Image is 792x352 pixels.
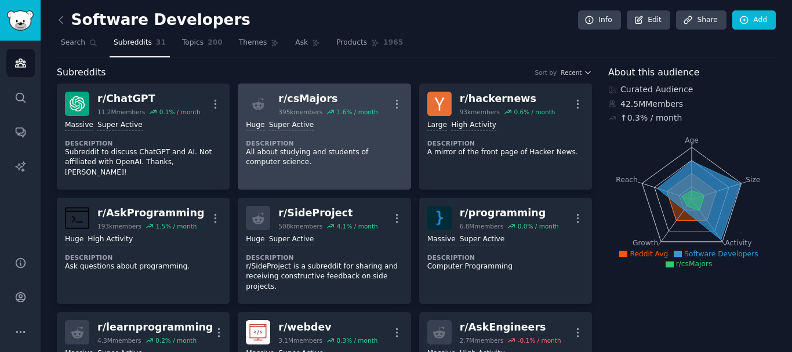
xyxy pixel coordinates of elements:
a: Subreddits31 [110,34,170,57]
span: r/csMajors [676,260,713,268]
img: ChatGPT [65,92,89,116]
dt: Description [427,253,584,262]
span: Reddit Avg [630,250,668,258]
a: hackernewsr/hackernews93kmembers0.6% / monthLargeHigh ActivityDescriptionA mirror of the front pa... [419,84,592,190]
span: 200 [208,38,223,48]
tspan: Reach [616,175,638,183]
img: programming [427,206,452,230]
tspan: Age [685,136,699,144]
div: Curated Audience [608,84,776,96]
img: hackernews [427,92,452,116]
img: GummySearch logo [7,10,34,31]
div: r/ webdev [278,320,377,335]
tspan: Growth [633,239,658,247]
div: 0.0 % / month [518,222,559,230]
span: Subreddits [57,66,106,80]
span: Products [336,38,367,48]
dt: Description [246,139,402,147]
a: Topics200 [178,34,227,57]
a: Themes [235,34,284,57]
div: Super Active [269,234,314,245]
div: -0.1 % / month [518,336,561,344]
div: High Activity [88,234,133,245]
p: A mirror of the front page of Hacker News. [427,147,584,158]
div: 4.3M members [97,336,141,344]
a: r/SideProject508kmembers4.1% / monthHugeSuper ActiveDescriptionr/SideProject is a subreddit for s... [238,198,410,304]
span: Ask [295,38,308,48]
div: r/ hackernews [460,92,555,106]
span: Subreddits [114,38,152,48]
div: Massive [65,120,93,131]
div: High Activity [451,120,496,131]
a: Share [676,10,726,30]
dt: Description [427,139,584,147]
div: 6.8M members [460,222,504,230]
div: 1.5 % / month [155,222,197,230]
div: Super Active [269,120,314,131]
div: r/ programming [460,206,559,220]
tspan: Size [746,175,760,183]
span: 31 [156,38,166,48]
a: Search [57,34,101,57]
div: 0.6 % / month [514,108,555,116]
div: r/ csMajors [278,92,377,106]
span: Software Developers [684,250,758,258]
button: Recent [561,68,592,77]
p: Subreddit to discuss ChatGPT and AI. Not affiliated with OpenAI. Thanks, [PERSON_NAME]! [65,147,221,178]
a: AskProgrammingr/AskProgramming193kmembers1.5% / monthHugeHigh ActivityDescriptionAsk questions ab... [57,198,230,304]
div: 508k members [278,222,322,230]
div: 42.5M Members [608,98,776,110]
div: r/ AskProgramming [97,206,205,220]
div: Super Active [460,234,505,245]
a: Info [578,10,621,30]
div: 193k members [97,222,141,230]
div: Huge [246,120,264,131]
span: Topics [182,38,204,48]
div: Super Active [97,120,143,131]
a: Add [732,10,776,30]
div: 2.7M members [460,336,504,344]
div: 11.2M members [97,108,145,116]
dt: Description [65,139,221,147]
h2: Software Developers [57,11,250,30]
div: 93k members [460,108,500,116]
div: Massive [427,234,456,245]
a: Ask [291,34,324,57]
div: r/ SideProject [278,206,377,220]
a: Edit [627,10,670,30]
div: 0.2 % / month [155,336,197,344]
div: Large [427,120,447,131]
div: 1.6 % / month [337,108,378,116]
div: r/ ChatGPT [97,92,201,106]
dt: Description [65,253,221,262]
a: programmingr/programming6.8Mmembers0.0% / monthMassiveSuper ActiveDescriptionComputer Programming [419,198,592,304]
span: Recent [561,68,582,77]
div: 0.1 % / month [159,108,201,116]
div: 395k members [278,108,322,116]
div: 3.1M members [278,336,322,344]
span: Search [61,38,85,48]
p: All about studying and students of computer science. [246,147,402,168]
div: 4.1 % / month [337,222,378,230]
span: 1965 [383,38,403,48]
a: r/csMajors395kmembers1.6% / monthHugeSuper ActiveDescriptionAll about studying and students of co... [238,84,410,190]
span: Themes [239,38,267,48]
a: Products1965 [332,34,407,57]
div: r/ AskEngineers [460,320,561,335]
tspan: Activity [725,239,752,247]
div: r/ learnprogramming [97,320,213,335]
div: Huge [65,234,83,245]
div: ↑ 0.3 % / month [620,112,682,124]
div: Sort by [535,68,557,77]
a: ChatGPTr/ChatGPT11.2Mmembers0.1% / monthMassiveSuper ActiveDescriptionSubreddit to discuss ChatGP... [57,84,230,190]
img: AskProgramming [65,206,89,230]
p: Ask questions about programming. [65,262,221,272]
img: webdev [246,320,270,344]
span: About this audience [608,66,699,80]
div: Huge [246,234,264,245]
dt: Description [246,253,402,262]
div: 0.3 % / month [336,336,377,344]
p: Computer Programming [427,262,584,272]
p: r/SideProject is a subreddit for sharing and receiving constructive feedback on side projects. [246,262,402,292]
